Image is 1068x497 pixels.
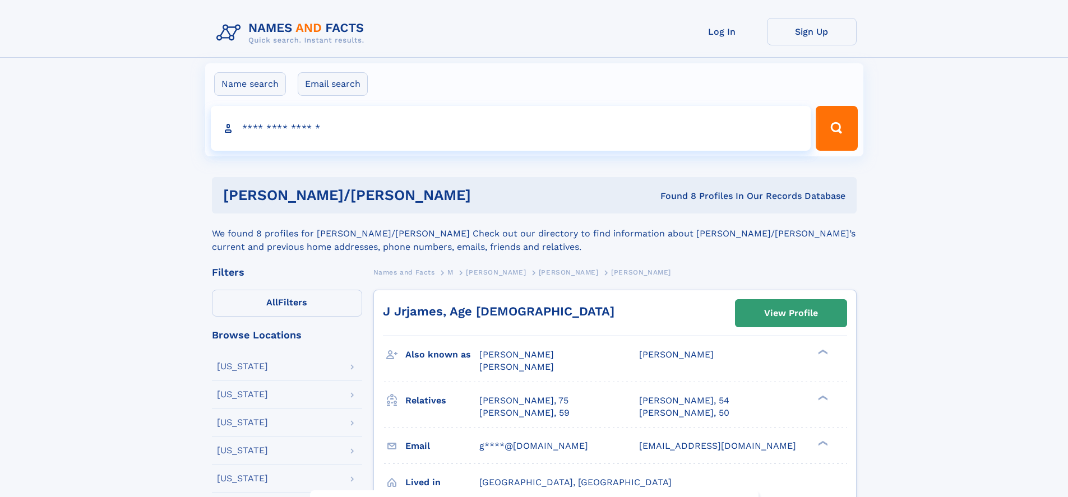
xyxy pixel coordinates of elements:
[214,72,286,96] label: Name search
[217,446,268,455] div: [US_STATE]
[479,477,672,487] span: [GEOGRAPHIC_DATA], [GEOGRAPHIC_DATA]
[298,72,368,96] label: Email search
[736,300,847,327] a: View Profile
[815,439,829,447] div: ❯
[447,265,454,279] a: M
[539,268,599,276] span: [PERSON_NAME]
[479,361,554,372] span: [PERSON_NAME]
[447,268,454,276] span: M
[266,297,278,308] span: All
[217,390,268,399] div: [US_STATE]
[479,407,570,419] a: [PERSON_NAME], 59
[405,391,479,410] h3: Relatives
[212,213,857,254] div: We found 8 profiles for [PERSON_NAME]/[PERSON_NAME] Check out our directory to find information a...
[539,265,599,279] a: [PERSON_NAME]
[611,268,671,276] span: [PERSON_NAME]
[677,18,767,45] a: Log In
[639,394,729,407] a: [PERSON_NAME], 54
[815,394,829,401] div: ❯
[212,18,373,48] img: Logo Names and Facts
[217,474,268,483] div: [US_STATE]
[466,265,526,279] a: [PERSON_NAME]
[566,190,845,202] div: Found 8 Profiles In Our Records Database
[373,265,435,279] a: Names and Facts
[816,106,857,151] button: Search Button
[639,349,714,360] span: [PERSON_NAME]
[383,304,614,318] a: J Jrjames, Age [DEMOGRAPHIC_DATA]
[217,418,268,427] div: [US_STATE]
[639,440,796,451] span: [EMAIL_ADDRESS][DOMAIN_NAME]
[479,394,568,407] a: [PERSON_NAME], 75
[639,407,729,419] a: [PERSON_NAME], 50
[815,349,829,356] div: ❯
[212,290,362,317] label: Filters
[212,267,362,277] div: Filters
[405,436,479,456] h3: Email
[405,473,479,492] h3: Lived in
[405,345,479,364] h3: Also known as
[211,106,811,151] input: search input
[466,268,526,276] span: [PERSON_NAME]
[764,300,818,326] div: View Profile
[217,362,268,371] div: [US_STATE]
[223,188,566,202] h1: [PERSON_NAME]/[PERSON_NAME]
[767,18,857,45] a: Sign Up
[212,330,362,340] div: Browse Locations
[479,349,554,360] span: [PERSON_NAME]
